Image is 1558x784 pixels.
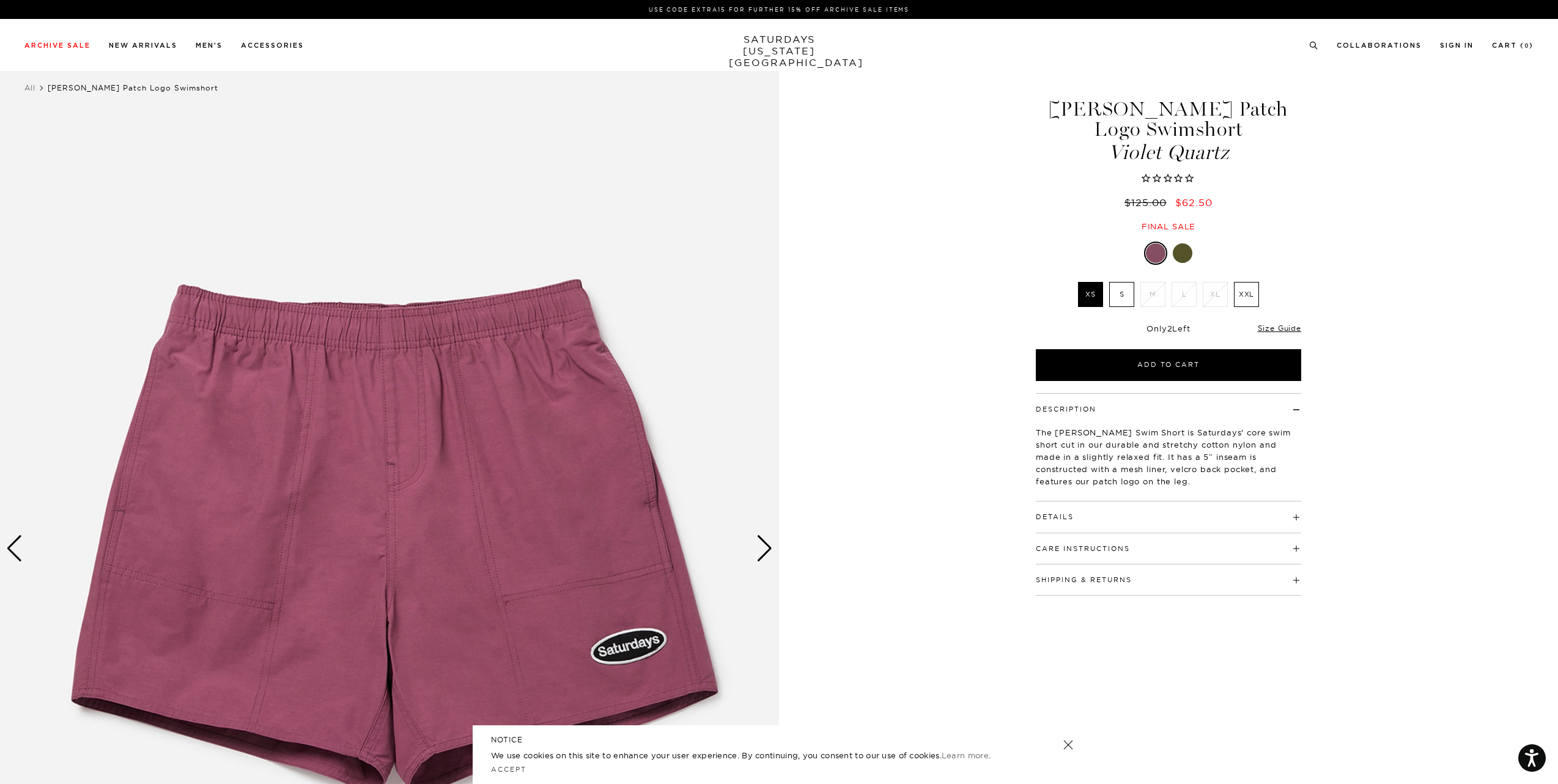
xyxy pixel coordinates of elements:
[491,734,1067,745] h5: NOTICE
[1337,42,1422,49] a: Collaborations
[1036,349,1301,381] button: Add to Cart
[1036,577,1132,583] button: Shipping & Returns
[241,42,304,49] a: Accessories
[1440,42,1474,49] a: Sign In
[1034,172,1303,185] span: Rated 0.0 out of 5 stars 0 reviews
[1078,282,1103,307] label: XS
[491,749,1024,761] p: We use cookies on this site to enhance your user experience. By continuing, you consent to our us...
[1036,514,1074,520] button: Details
[29,5,1529,14] p: Use Code EXTRA15 for Further 15% Off Archive Sale Items
[109,42,177,49] a: New Arrivals
[6,535,23,562] div: Previous slide
[1036,426,1301,487] p: The [PERSON_NAME] Swim Short is Saturdays' core swim short cut in our durable and stretchy cotton...
[48,83,218,92] span: [PERSON_NAME] Patch Logo Swimshort
[1524,43,1529,49] small: 0
[1492,42,1534,49] a: Cart (0)
[491,765,526,774] a: Accept
[729,34,830,68] a: SATURDAYS[US_STATE][GEOGRAPHIC_DATA]
[196,42,223,49] a: Men's
[1258,324,1301,333] a: Size Guide
[24,83,35,92] a: All
[1036,324,1301,334] div: Only Left
[1036,545,1130,552] button: Care Instructions
[1167,324,1173,333] span: 2
[1124,196,1172,209] del: $125.00
[942,750,989,760] a: Learn more
[1034,99,1303,163] h1: [PERSON_NAME] Patch Logo Swimshort
[1036,406,1096,413] button: Description
[1034,221,1303,232] div: Final sale
[24,42,90,49] a: Archive Sale
[1034,142,1303,163] span: Violet Quartz
[1175,196,1213,209] span: $62.50
[1109,282,1134,307] label: S
[1234,282,1259,307] label: XXL
[756,535,773,562] div: Next slide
